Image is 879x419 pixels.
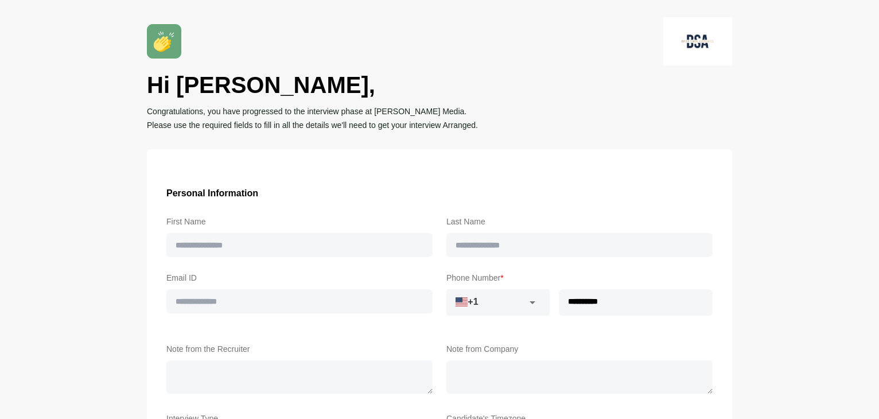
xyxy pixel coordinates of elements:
p: Please use the required fields to fill in all the details we'll need to get your interview Arranged. [147,118,732,132]
label: Email ID [166,271,433,285]
label: Note from the Recruiter [166,342,433,356]
label: Last Name [446,215,713,228]
label: Phone Number [446,271,713,285]
h3: Personal Information [166,186,713,201]
label: Note from Company [446,342,713,356]
img: logo [663,17,732,65]
h1: Hi [PERSON_NAME], [147,70,732,100]
label: First Name [166,215,433,228]
strong: Congratulations, you have progressed to the interview phase at [PERSON_NAME] Media. [147,107,466,116]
